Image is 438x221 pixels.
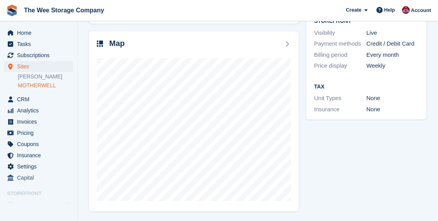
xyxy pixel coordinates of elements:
div: Unit Types [314,94,366,103]
a: menu [4,150,73,161]
a: Map [89,31,299,212]
div: Payment methods [314,39,366,48]
a: menu [4,139,73,150]
img: stora-icon-8386f47178a22dfd0bd8f6a31ec36ba5ce8667c1dd55bd0f319d3a0aa187defe.svg [6,5,18,16]
a: menu [4,127,73,138]
span: Tasks [17,39,64,49]
a: [PERSON_NAME] [18,73,73,80]
div: Price display [314,61,366,70]
span: Help [384,6,395,14]
a: menu [4,172,73,183]
span: Insurance [17,150,64,161]
div: Every month [366,51,419,59]
span: Storefront [7,190,77,197]
h2: Tax [314,84,419,90]
a: menu [4,94,73,105]
span: Invoices [17,116,64,127]
span: Coupons [17,139,64,150]
a: menu [4,61,73,72]
div: Weekly [366,61,419,70]
span: Home [17,27,64,38]
a: Preview store [64,200,73,209]
a: menu [4,116,73,127]
span: Pricing [17,127,64,138]
h2: Storefront [314,18,419,24]
img: Scott Ritchie [402,6,410,14]
span: Settings [17,161,64,172]
div: None [366,94,419,103]
div: Credit / Debit Card [366,39,419,48]
a: menu [4,161,73,172]
span: Account [411,7,431,14]
a: menu [4,50,73,61]
a: The Wee Storage Company [21,4,107,17]
img: map-icn-33ee37083ee616e46c38cad1a60f524a97daa1e2b2c8c0bc3eb3415660979fc1.svg [97,41,103,47]
div: Billing period [314,51,366,59]
div: Live [366,29,419,37]
span: Subscriptions [17,50,64,61]
div: Insurance [314,105,366,114]
h2: Map [109,39,125,48]
a: menu [4,27,73,38]
span: CRM [17,94,64,105]
span: Online Store [17,199,64,210]
a: menu [4,105,73,116]
div: None [366,105,419,114]
a: MOTHERWELL [18,82,73,89]
a: menu [4,39,73,49]
a: menu [4,199,73,210]
span: Analytics [17,105,64,116]
span: Sites [17,61,64,72]
div: Visibility [314,29,366,37]
span: Capital [17,172,64,183]
span: Create [346,6,361,14]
